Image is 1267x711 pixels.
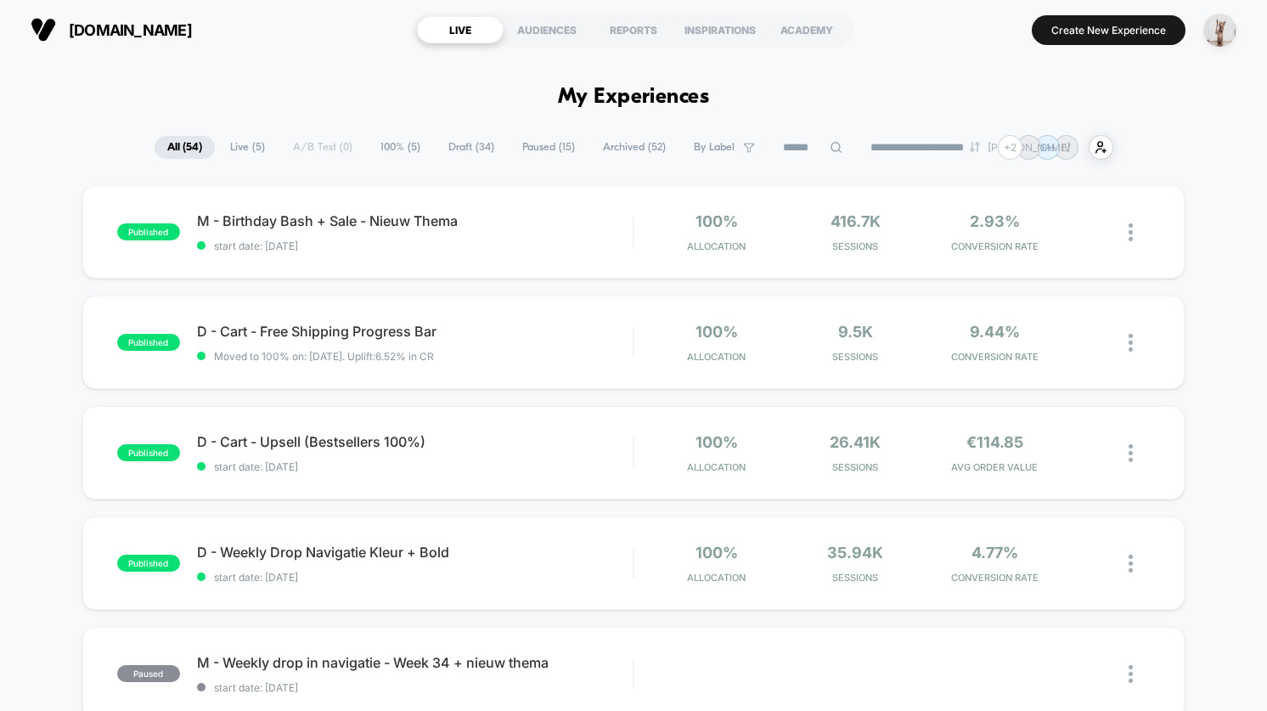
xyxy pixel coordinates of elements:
span: published [117,223,180,240]
span: start date: [DATE] [197,460,633,473]
span: Sessions [791,240,921,252]
span: Allocation [687,572,746,584]
button: ppic [1198,13,1242,48]
span: 35.94k [827,544,883,561]
span: CONVERSION RATE [929,351,1060,363]
span: All ( 54 ) [155,136,215,159]
button: [DOMAIN_NAME] [25,16,197,43]
div: INSPIRATIONS [677,16,763,43]
img: close [1129,665,1133,683]
span: 100% [695,323,738,341]
span: start date: [DATE] [197,240,633,252]
span: 100% [695,433,738,451]
button: Create New Experience [1032,15,1185,45]
span: 100% [695,212,738,230]
img: close [1129,334,1133,352]
span: 416.7k [831,212,881,230]
img: Visually logo [31,17,56,42]
span: 100% [695,544,738,561]
div: ACADEMY [763,16,850,43]
span: paused [117,665,180,682]
span: [DOMAIN_NAME] [69,21,192,39]
span: Moved to 100% on: [DATE] . Uplift: 6.52% in CR [214,350,434,363]
span: D - Cart - Free Shipping Progress Bar [197,323,633,340]
span: 100% ( 5 ) [368,136,433,159]
span: published [117,444,180,461]
span: D - Cart - Upsell (Bestsellers 100%) [197,433,633,450]
span: Allocation [687,461,746,473]
span: start date: [DATE] [197,571,633,584]
span: published [117,555,180,572]
img: ppic [1203,14,1236,47]
span: Archived ( 52 ) [590,136,679,159]
span: Allocation [687,240,746,252]
div: + 2 [998,135,1022,160]
span: M - Weekly drop in navigatie - Week 34 + nieuw thema [197,654,633,671]
span: M - Birthday Bash + Sale - Nieuw Thema [197,212,633,229]
span: By Label [694,141,735,154]
span: 2.93% [970,212,1020,230]
img: close [1129,444,1133,462]
span: Sessions [791,461,921,473]
span: AVG ORDER VALUE [929,461,1060,473]
img: end [970,142,980,152]
span: 26.41k [830,433,881,451]
span: Sessions [791,572,921,584]
span: 4.77% [971,544,1018,561]
span: Allocation [687,351,746,363]
div: LIVE [417,16,504,43]
span: €114.85 [966,433,1023,451]
span: CONVERSION RATE [929,240,1060,252]
div: REPORTS [590,16,677,43]
span: Live ( 5 ) [217,136,278,159]
span: Sessions [791,351,921,363]
img: close [1129,555,1133,573]
img: close [1129,223,1133,241]
span: 9.5k [838,323,873,341]
span: Draft ( 34 ) [436,136,507,159]
span: 9.44% [970,323,1020,341]
h1: My Experiences [558,85,710,110]
span: D - Weekly Drop Navigatie Kleur + Bold [197,544,633,561]
p: [PERSON_NAME] [988,141,1070,154]
span: CONVERSION RATE [929,572,1060,584]
span: published [117,334,180,351]
span: start date: [DATE] [197,681,633,694]
span: Paused ( 15 ) [510,136,588,159]
div: AUDIENCES [504,16,590,43]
